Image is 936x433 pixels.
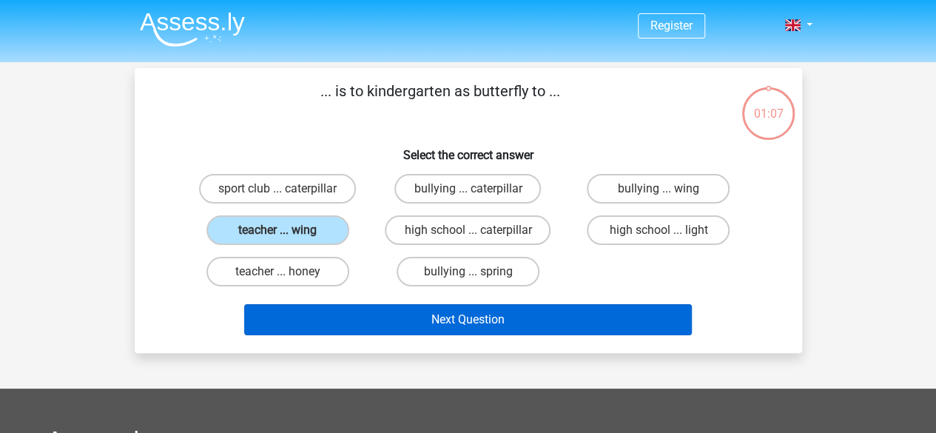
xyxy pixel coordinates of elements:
[199,174,356,204] label: sport club ... caterpillar
[650,19,693,33] a: Register
[741,86,796,123] div: 01:07
[206,215,349,245] label: teacher ... wing
[394,174,541,204] label: bullying ... caterpillar
[587,174,730,204] label: bullying ... wing
[397,257,539,286] label: bullying ... spring
[206,257,349,286] label: teacher ... honey
[244,304,692,335] button: Next Question
[158,80,723,124] p: ... is to kindergarten as butterfly to ...
[385,215,551,245] label: high school ... caterpillar
[587,215,730,245] label: high school ... light
[158,136,778,162] h6: Select the correct answer
[140,12,245,47] img: Assessly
